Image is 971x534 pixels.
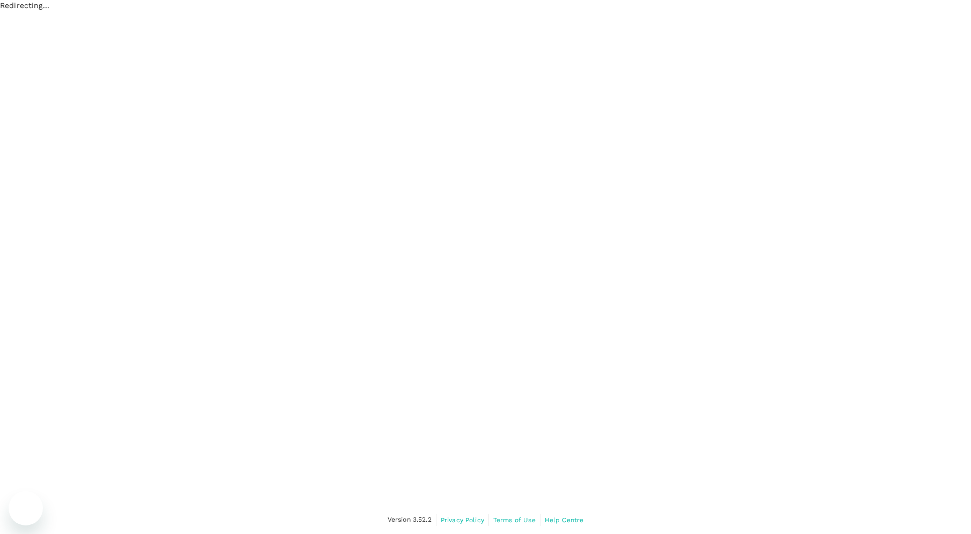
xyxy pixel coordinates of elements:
[493,514,536,526] a: Terms of Use
[388,515,432,525] span: Version 3.52.2
[493,516,536,524] span: Terms of Use
[9,491,43,525] iframe: Button to launch messaging window
[545,516,584,524] span: Help Centre
[545,514,584,526] a: Help Centre
[441,516,484,524] span: Privacy Policy
[441,514,484,526] a: Privacy Policy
